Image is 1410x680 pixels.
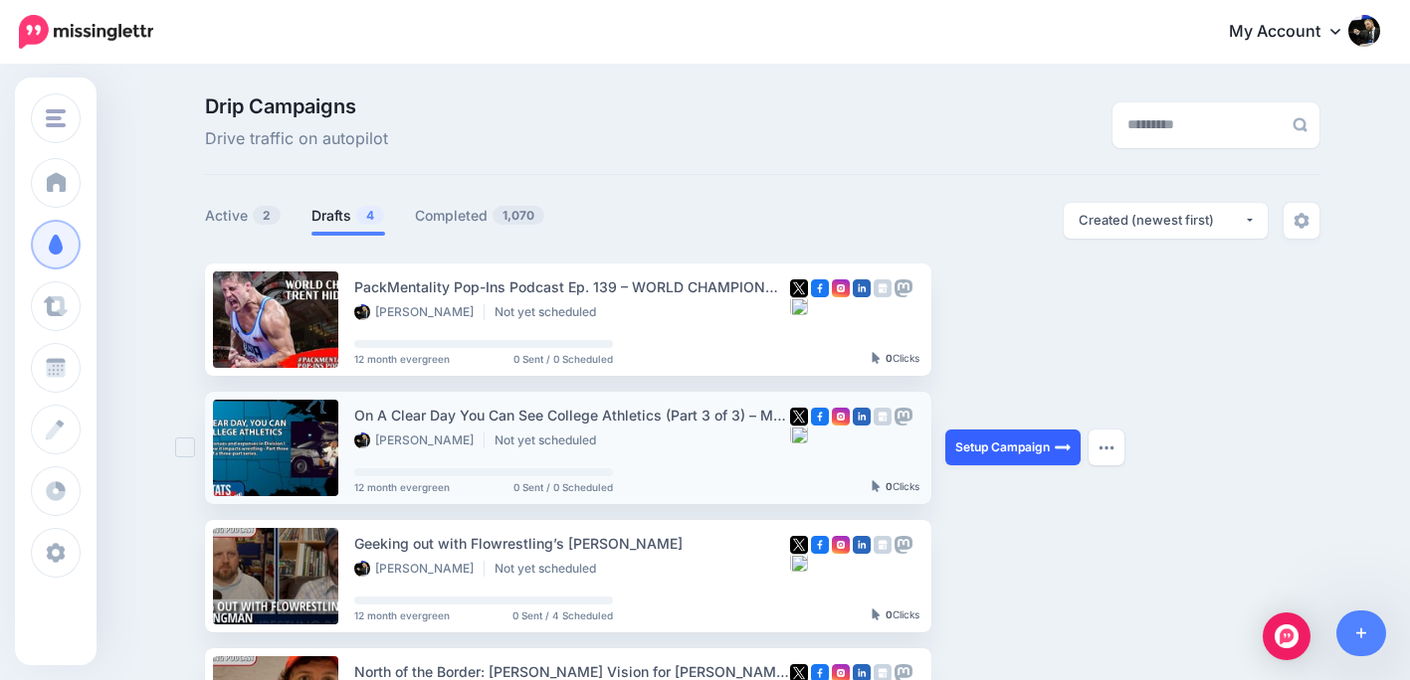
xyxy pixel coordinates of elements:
[872,353,919,365] div: Clicks
[886,352,893,364] b: 0
[872,608,881,620] img: pointer-grey-darker.png
[1263,612,1310,660] div: Open Intercom Messenger
[513,354,613,364] span: 0 Sent / 0 Scheduled
[354,275,790,298] div: PackMentality Pop-Ins Podcast Ep. 139 – WORLD CHAMPION [PERSON_NAME]
[205,96,388,116] span: Drip Campaigns
[790,554,808,572] img: bluesky-grey-square.png
[811,536,829,554] img: facebook-square.png
[46,109,66,127] img: menu.png
[886,480,893,492] b: 0
[1064,203,1268,239] button: Created (newest first)
[415,204,545,228] a: Completed1,070
[205,204,282,228] a: Active2
[253,206,281,225] span: 2
[895,536,912,554] img: mastodon-grey-square.png
[354,561,485,577] li: [PERSON_NAME]
[874,279,892,297] img: google_business-grey-square.png
[354,532,790,555] div: Geeking out with Flowrestling’s [PERSON_NAME]
[853,536,871,554] img: linkedin-square.png
[790,279,808,297] img: twitter-square.png
[872,481,919,493] div: Clicks
[874,536,892,554] img: google_business-grey-square.png
[886,608,893,620] b: 0
[311,204,385,228] a: Drafts4
[790,425,808,443] img: bluesky-grey-square.png
[354,432,485,448] li: [PERSON_NAME]
[493,206,544,225] span: 1,070
[790,297,808,315] img: bluesky-grey-square.png
[19,15,153,49] img: Missinglettr
[874,408,892,425] img: google_business-grey-square.png
[356,206,384,225] span: 4
[895,408,912,425] img: mastodon-grey-square.png
[1294,213,1309,229] img: settings-grey.png
[495,432,606,448] li: Not yet scheduled
[205,126,388,152] span: Drive traffic on autopilot
[790,408,808,425] img: twitter-square.png
[495,304,606,320] li: Not yet scheduled
[495,561,606,577] li: Not yet scheduled
[354,610,450,620] span: 12 month evergreen
[832,536,850,554] img: instagram-square.png
[1293,117,1308,132] img: search-grey-6.png
[853,279,871,297] img: linkedin-square.png
[895,279,912,297] img: mastodon-grey-square.png
[872,352,881,364] img: pointer-grey-darker.png
[513,482,613,492] span: 0 Sent / 0 Scheduled
[832,408,850,425] img: instagram-square.png
[853,408,871,425] img: linkedin-square.png
[872,609,919,621] div: Clicks
[354,354,450,364] span: 12 month evergreen
[354,304,485,320] li: [PERSON_NAME]
[790,536,808,554] img: twitter-square.png
[945,429,1081,465] a: Setup Campaign
[1209,8,1380,57] a: My Account
[1099,444,1114,450] img: dots.png
[1055,439,1071,455] img: arrow-long-right-white.png
[872,480,881,492] img: pointer-grey-darker.png
[832,279,850,297] img: instagram-square.png
[811,279,829,297] img: facebook-square.png
[1079,211,1244,230] div: Created (newest first)
[354,404,790,426] div: On A Clear Day You Can See College Athletics (Part 3 of 3) – Mat Stats 47
[811,408,829,425] img: facebook-square.png
[512,610,613,620] span: 0 Sent / 4 Scheduled
[354,482,450,492] span: 12 month evergreen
